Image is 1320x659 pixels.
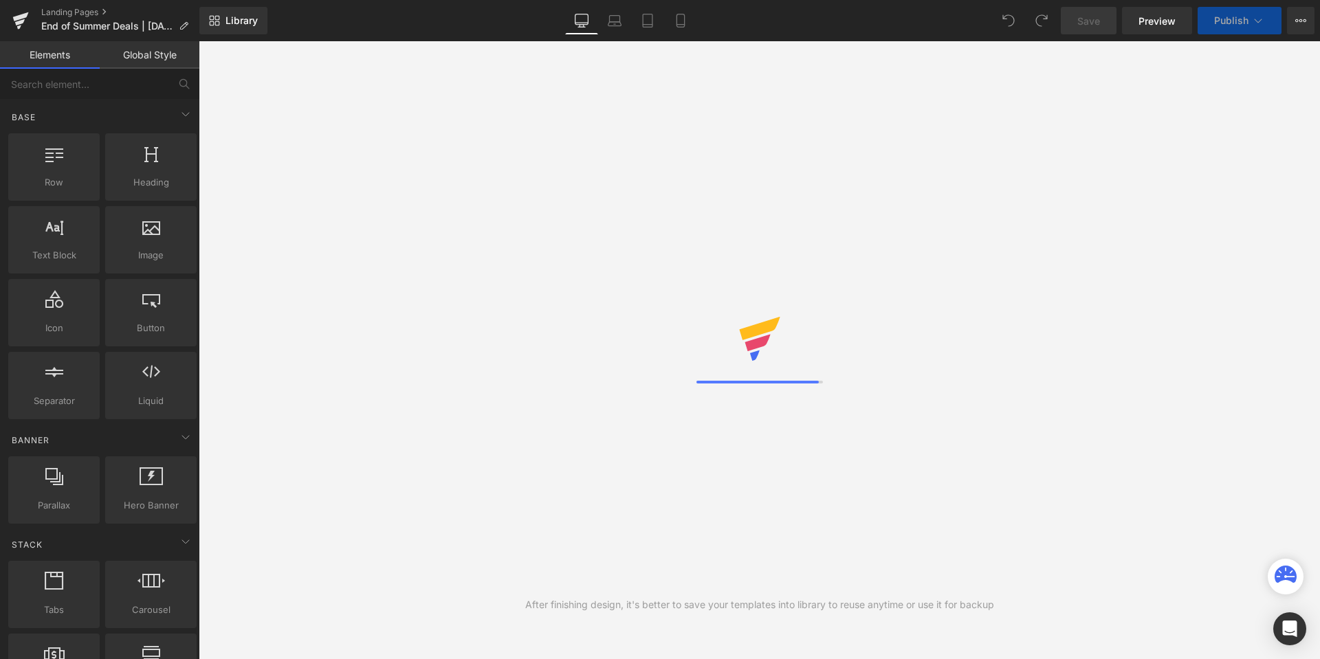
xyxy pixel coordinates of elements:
a: Global Style [100,41,199,69]
span: Text Block [12,248,96,263]
span: End of Summer Deals | [DATE]-[DATE] [41,21,173,32]
span: Liquid [109,394,192,408]
a: Landing Pages [41,7,199,18]
button: Publish [1198,7,1281,34]
div: Open Intercom Messenger [1273,612,1306,645]
span: Row [12,175,96,190]
span: Save [1077,14,1100,28]
button: More [1287,7,1314,34]
span: Tabs [12,603,96,617]
span: Base [10,111,37,124]
span: Publish [1214,15,1248,26]
span: Button [109,321,192,335]
span: Image [109,248,192,263]
a: Tablet [631,7,664,34]
span: Preview [1138,14,1176,28]
span: Carousel [109,603,192,617]
a: Desktop [565,7,598,34]
a: Preview [1122,7,1192,34]
div: After finishing design, it's better to save your templates into library to reuse anytime or use i... [525,597,994,612]
span: Banner [10,434,51,447]
button: Redo [1028,7,1055,34]
a: New Library [199,7,267,34]
span: Separator [12,394,96,408]
a: Mobile [664,7,697,34]
a: Laptop [598,7,631,34]
span: Hero Banner [109,498,192,513]
button: Undo [995,7,1022,34]
span: Heading [109,175,192,190]
span: Library [225,14,258,27]
span: Stack [10,538,44,551]
span: Icon [12,321,96,335]
span: Parallax [12,498,96,513]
